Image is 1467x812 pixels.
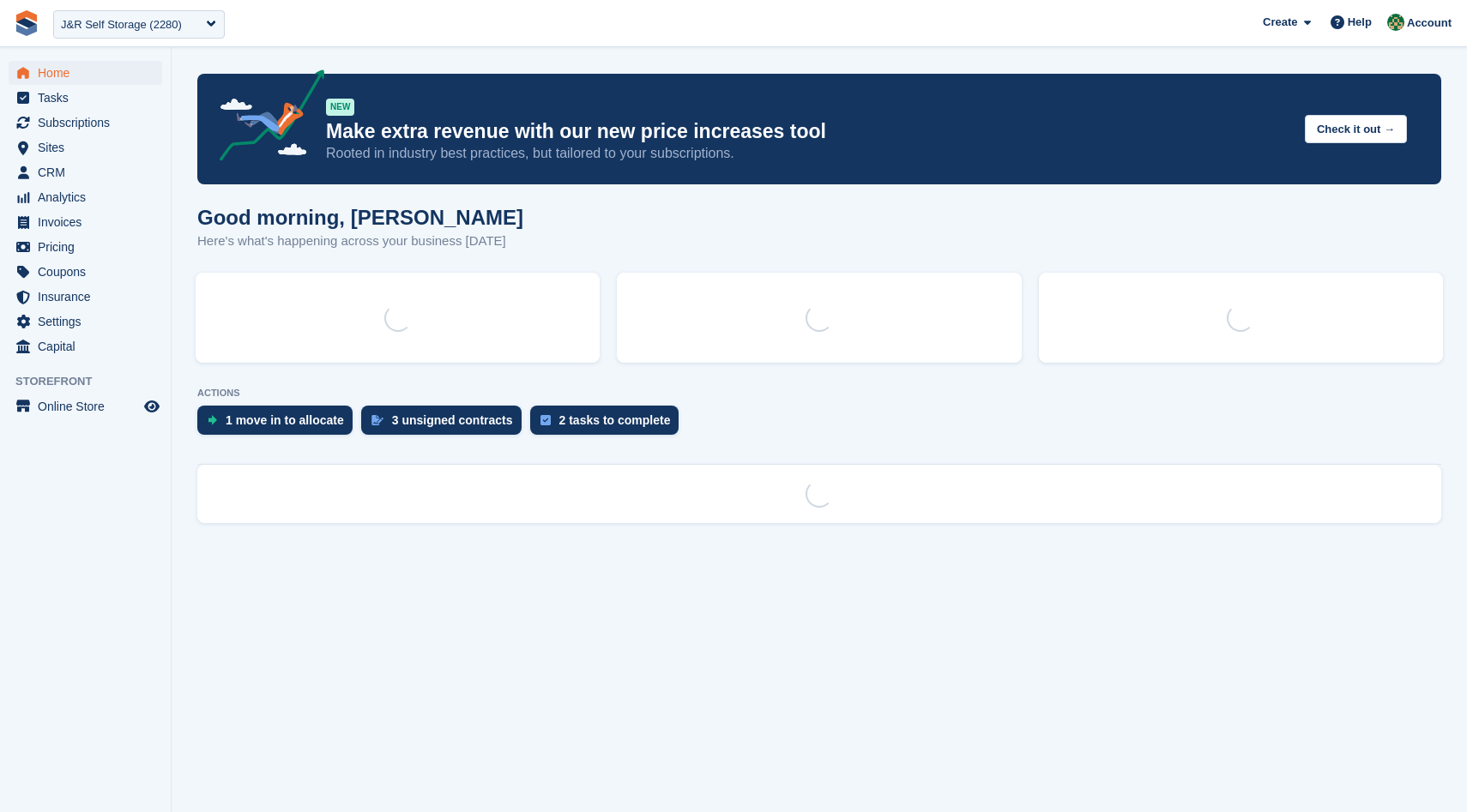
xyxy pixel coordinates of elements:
[142,396,162,417] a: Preview store
[1263,14,1297,31] span: Create
[1348,14,1372,31] span: Help
[38,260,141,284] span: Coupons
[1305,115,1407,143] button: Check it out →
[38,185,141,209] span: Analytics
[197,206,523,229] h1: Good morning, [PERSON_NAME]
[38,235,141,259] span: Pricing
[371,415,383,425] img: contract_signature_icon-13c848040528278c33f63329250d36e43548de30e8caae1d1a13099fd9432cc5.svg
[9,285,162,309] a: menu
[38,310,141,334] span: Settings
[9,160,162,184] a: menu
[392,413,513,427] div: 3 unsigned contracts
[38,334,141,358] span: Capital
[9,86,162,110] a: menu
[559,413,671,427] div: 2 tasks to complete
[326,99,354,116] div: NEW
[14,10,39,36] img: stora-icon-8386f47178a22dfd0bd8f6a31ec36ba5ce8667c1dd55bd0f319d3a0aa187defe.svg
[38,135,141,159] span: Sites
[38,86,141,110] span: Tasks
[9,111,162,135] a: menu
[205,69,325,167] img: price-adjustments-announcement-icon-8257ccfd72463d97f412b2fc003d46551f7dbcb40ab6d574587a9cd5c0d94...
[361,406,530,443] a: 3 unsigned contracts
[226,413,344,427] div: 1 move in to allocate
[1387,14,1404,31] img: Aaron
[9,210,162,234] a: menu
[9,135,162,159] a: menu
[9,185,162,209] a: menu
[326,144,1291,163] p: Rooted in industry best practices, but tailored to your subscriptions.
[197,232,523,251] p: Here's what's happening across your business [DATE]
[9,235,162,259] a: menu
[9,61,162,85] a: menu
[38,160,141,184] span: CRM
[38,111,141,135] span: Subscriptions
[61,16,182,33] div: J&R Self Storage (2280)
[9,394,162,418] a: menu
[530,406,688,443] a: 2 tasks to complete
[1407,15,1452,32] span: Account
[326,119,1291,144] p: Make extra revenue with our new price increases tool
[197,406,361,443] a: 1 move in to allocate
[15,373,171,390] span: Storefront
[9,310,162,334] a: menu
[540,415,551,425] img: task-75834270c22a3079a89374b754ae025e5fb1db73e45f91037f5363f120a921f8.svg
[197,388,1441,399] p: ACTIONS
[38,61,141,85] span: Home
[38,394,141,418] span: Online Store
[38,210,141,234] span: Invoices
[9,334,162,358] a: menu
[208,415,217,425] img: move_ins_to_allocate_icon-fdf77a2bb77ea45bf5b3d319d69a93e2d87916cf1d5bf7949dd705db3b84f3ca.svg
[38,285,141,309] span: Insurance
[9,260,162,284] a: menu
